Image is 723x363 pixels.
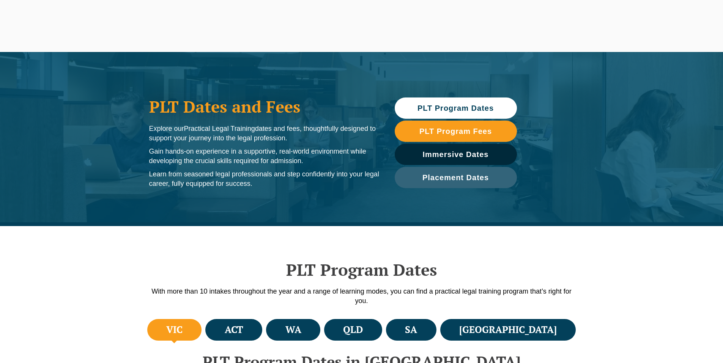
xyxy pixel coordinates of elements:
h2: PLT Program Dates [145,260,578,279]
h1: PLT Dates and Fees [149,97,380,116]
span: PLT Program Dates [417,104,494,112]
span: Practical Legal Training [184,125,255,132]
a: Immersive Dates [395,144,517,165]
h4: VIC [166,324,183,336]
p: Learn from seasoned legal professionals and step confidently into your legal career, fully equipp... [149,170,380,189]
span: Immersive Dates [423,151,489,158]
p: Gain hands-on experience in a supportive, real-world environment while developing the crucial ski... [149,147,380,166]
h4: SA [405,324,417,336]
h4: QLD [343,324,363,336]
a: PLT Program Fees [395,121,517,142]
p: With more than 10 intakes throughout the year and a range of learning modes, you can find a pract... [145,287,578,306]
p: Explore our dates and fees, thoughtfully designed to support your journey into the legal profession. [149,124,380,143]
h4: [GEOGRAPHIC_DATA] [459,324,557,336]
a: Placement Dates [395,167,517,188]
span: PLT Program Fees [419,127,492,135]
h4: WA [285,324,301,336]
h4: ACT [225,324,243,336]
a: PLT Program Dates [395,97,517,119]
span: Placement Dates [422,174,489,181]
